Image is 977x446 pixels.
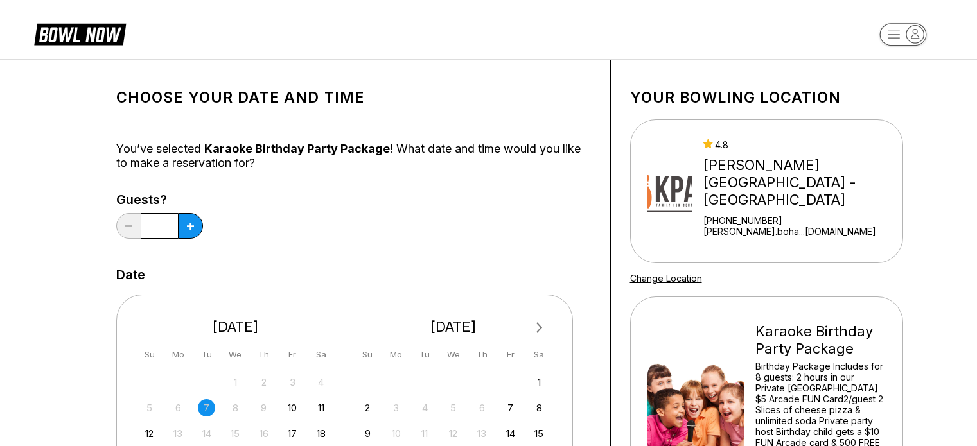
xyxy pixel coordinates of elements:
[416,399,434,416] div: Not available Tuesday, November 4th, 2025
[473,399,491,416] div: Not available Thursday, November 6th, 2025
[703,139,897,150] div: 4.8
[284,373,301,391] div: Not available Friday, October 3rd, 2025
[387,425,405,442] div: Not available Monday, November 10th, 2025
[255,346,272,363] div: Th
[531,373,548,391] div: Choose Saturday, November 1st, 2025
[198,425,215,442] div: Not available Tuesday, October 14th, 2025
[136,318,335,336] div: [DATE]
[141,425,158,442] div: Choose Sunday, October 12th, 2025
[416,346,434,363] div: Tu
[387,346,405,363] div: Mo
[529,318,550,338] button: Next Month
[255,425,272,442] div: Not available Thursday, October 16th, 2025
[444,425,462,442] div: Not available Wednesday, November 12th, 2025
[170,346,187,363] div: Mo
[284,425,301,442] div: Choose Friday, October 17th, 2025
[359,346,376,363] div: Su
[227,373,244,391] div: Not available Wednesday, October 1st, 2025
[359,399,376,416] div: Choose Sunday, November 2nd, 2025
[703,157,897,209] div: [PERSON_NAME][GEOGRAPHIC_DATA] - [GEOGRAPHIC_DATA]
[255,373,272,391] div: Not available Thursday, October 2nd, 2025
[116,193,203,207] label: Guests?
[502,425,519,442] div: Choose Friday, November 14th, 2025
[647,143,692,239] img: Kingpin's Alley - South Glens Falls
[473,425,491,442] div: Not available Thursday, November 13th, 2025
[531,425,548,442] div: Choose Saturday, November 15th, 2025
[284,346,301,363] div: Fr
[531,399,548,416] div: Choose Saturday, November 8th, 2025
[198,399,215,416] div: Not available Tuesday, October 7th, 2025
[354,318,553,336] div: [DATE]
[473,346,491,363] div: Th
[312,346,330,363] div: Sa
[703,215,897,226] div: [PHONE_NUMBER]
[502,399,519,416] div: Choose Friday, November 7th, 2025
[444,346,462,363] div: We
[755,323,886,357] div: Karaoke Birthday Party Package
[531,346,548,363] div: Sa
[170,399,187,416] div: Not available Monday, October 6th, 2025
[387,399,405,416] div: Not available Monday, November 3rd, 2025
[116,268,145,282] label: Date
[630,273,702,284] a: Change Location
[227,346,244,363] div: We
[359,425,376,442] div: Choose Sunday, November 9th, 2025
[198,346,215,363] div: Tu
[255,399,272,416] div: Not available Thursday, October 9th, 2025
[416,425,434,442] div: Not available Tuesday, November 11th, 2025
[170,425,187,442] div: Not available Monday, October 13th, 2025
[312,425,330,442] div: Choose Saturday, October 18th, 2025
[116,89,591,107] h1: Choose your Date and time
[227,425,244,442] div: Not available Wednesday, October 15th, 2025
[141,346,158,363] div: Su
[312,399,330,416] div: Choose Saturday, October 11th, 2025
[141,399,158,416] div: Not available Sunday, October 5th, 2025
[284,399,301,416] div: Choose Friday, October 10th, 2025
[630,89,903,107] h1: Your bowling location
[502,346,519,363] div: Fr
[227,399,244,416] div: Not available Wednesday, October 8th, 2025
[312,373,330,391] div: Not available Saturday, October 4th, 2025
[204,142,390,155] span: Karaoke Birthday Party Package
[703,226,897,237] a: [PERSON_NAME].boha...[DOMAIN_NAME]
[444,399,462,416] div: Not available Wednesday, November 5th, 2025
[116,142,591,170] div: You’ve selected ! What date and time would you like to make a reservation for?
